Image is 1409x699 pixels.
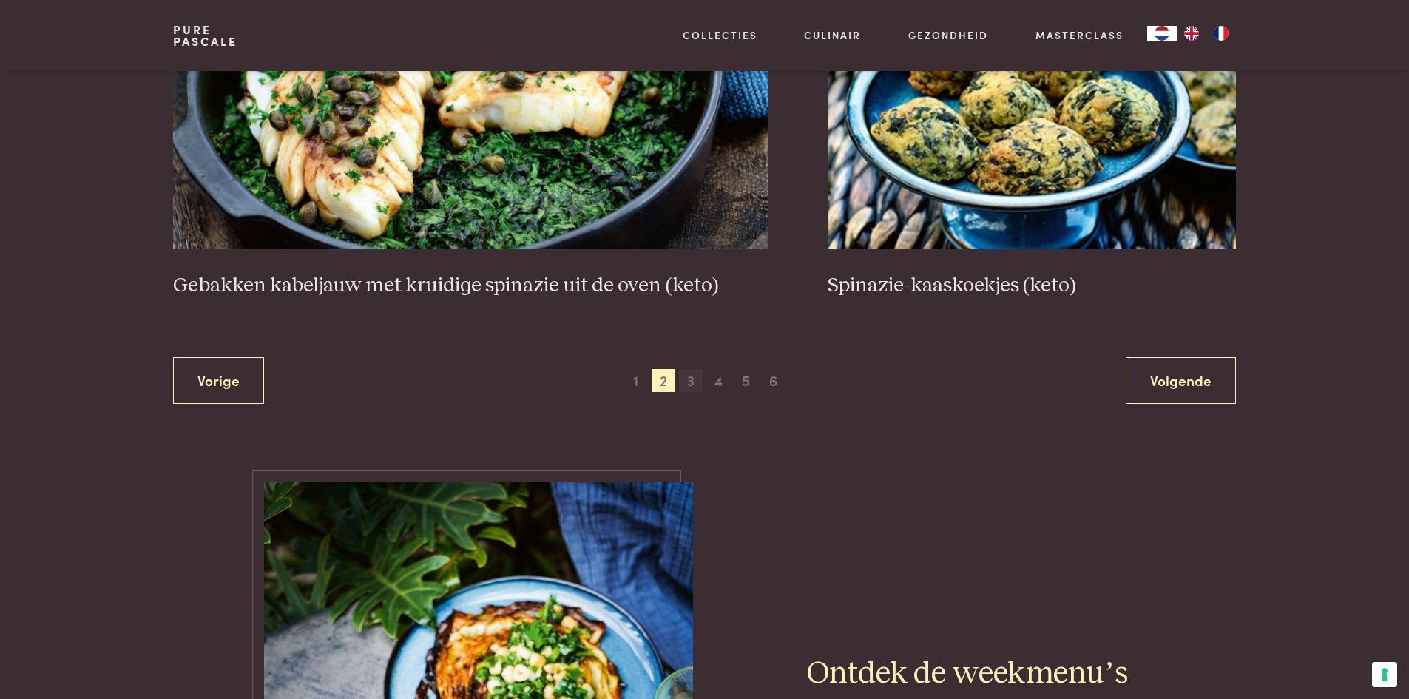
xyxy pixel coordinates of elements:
[706,369,730,393] span: 4
[1126,357,1236,404] a: Volgende
[804,27,861,43] a: Culinair
[1177,26,1206,41] a: EN
[624,369,648,393] span: 1
[1206,26,1236,41] a: FR
[683,27,757,43] a: Collecties
[734,369,757,393] span: 5
[173,273,768,299] h3: Gebakken kabeljauw met kruidige spinazie uit de oven (keto)
[679,369,703,393] span: 3
[1372,662,1397,687] button: Uw voorkeuren voor toestemming voor trackingtechnologieën
[762,369,785,393] span: 6
[908,27,988,43] a: Gezondheid
[1147,26,1177,41] div: Language
[1177,26,1236,41] ul: Language list
[1147,26,1236,41] aside: Language selected: Nederlands
[1035,27,1124,43] a: Masterclass
[173,24,237,47] a: PurePascale
[173,357,264,404] a: Vorige
[828,273,1236,299] h3: Spinazie-kaaskoekjes (keto)
[1147,26,1177,41] a: NL
[652,369,675,393] span: 2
